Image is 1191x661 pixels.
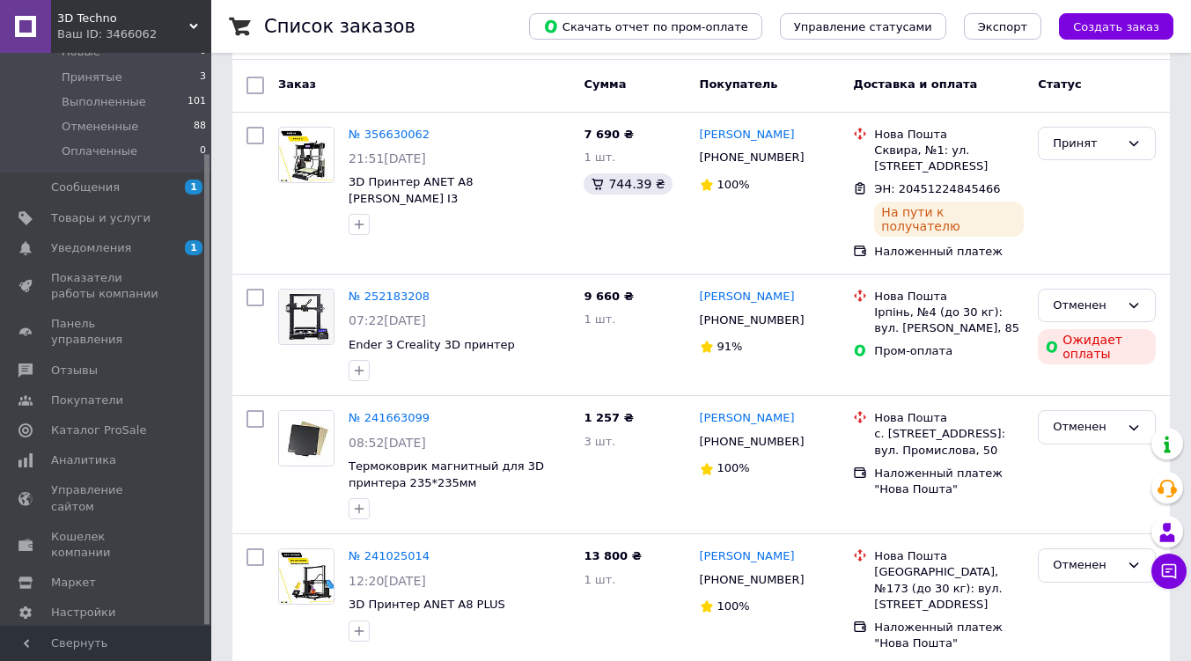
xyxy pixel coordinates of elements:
a: [PERSON_NAME] [700,548,795,565]
span: 1 шт. [584,151,615,164]
span: 3D Techno [57,11,189,26]
span: Принятые [62,70,122,85]
span: Панель управления [51,316,163,348]
div: [GEOGRAPHIC_DATA], №173 (до 30 кг): вул. [STREET_ADDRESS] [874,564,1024,613]
a: № 241663099 [349,411,430,424]
div: с. [STREET_ADDRESS]: вул. Промислова, 50 [874,426,1024,458]
div: [PHONE_NUMBER] [696,309,808,332]
span: 1 шт. [584,573,615,586]
span: Показатели работы компании [51,270,163,302]
div: [PHONE_NUMBER] [696,430,808,453]
span: 88 [194,119,206,135]
div: Нова Пошта [874,548,1024,564]
a: № 241025014 [349,549,430,562]
span: Отмененные [62,119,138,135]
span: 07:22[DATE] [349,313,426,327]
div: Ірпінь, №4 (до 30 кг): вул. [PERSON_NAME], 85 [874,305,1024,336]
a: Термоковрик магнитный для 3D принтера 235*235мм [349,459,544,489]
span: Управление сайтом [51,482,163,514]
span: 1 [185,180,202,195]
div: На пути к получателю [874,202,1024,237]
span: Маркет [51,575,96,591]
span: 101 [187,94,206,110]
span: 100% [717,599,750,613]
span: Покупатели [51,393,123,408]
div: Отменен [1053,418,1120,437]
span: Выполненные [62,94,146,110]
span: Заказ [278,77,316,91]
span: 9 660 ₴ [584,290,633,303]
div: Наложенный платеж "Нова Пошта" [874,466,1024,497]
div: Нова Пошта [874,410,1024,426]
img: Фото товару [279,290,334,343]
button: Создать заказ [1059,13,1173,40]
div: 744.39 ₴ [584,173,672,195]
span: Сообщения [51,180,120,195]
a: № 252183208 [349,290,430,303]
div: Ваш ID: 3466062 [57,26,211,42]
span: Сумма [584,77,626,91]
div: Наложенный платеж "Нова Пошта" [874,620,1024,651]
span: Управление статусами [794,20,932,33]
span: Товары и услуги [51,210,151,226]
span: 7 690 ₴ [584,128,633,141]
div: Ожидает оплаты [1038,329,1156,364]
span: Создать заказ [1073,20,1159,33]
a: Фото товару [278,289,335,345]
span: 1 257 ₴ [584,411,633,424]
span: 0 [200,143,206,159]
span: 1 шт. [584,312,615,326]
span: Покупатель [700,77,778,91]
span: Оплаченные [62,143,137,159]
button: Экспорт [964,13,1041,40]
div: Пром-оплата [874,343,1024,359]
a: 3D Принтер ANET A8 [PERSON_NAME] I3 [349,175,473,205]
div: Принят [1053,135,1120,153]
img: Фото товару [279,411,334,466]
a: № 356630062 [349,128,430,141]
span: Уведомления [51,240,131,256]
img: Фото товару [279,128,334,182]
a: [PERSON_NAME] [700,127,795,143]
button: Управление статусами [780,13,946,40]
span: 12:20[DATE] [349,574,426,588]
span: Каталог ProSale [51,422,146,438]
a: [PERSON_NAME] [700,289,795,305]
span: 3 [200,70,206,85]
span: ЭН: 20451224845466 [874,182,1000,195]
span: Отзывы [51,363,98,378]
span: 100% [717,461,750,474]
span: Доставка и оплата [853,77,977,91]
button: Скачать отчет по пром-оплате [529,13,762,40]
a: Фото товару [278,410,335,466]
div: Нова Пошта [874,127,1024,143]
button: Чат с покупателем [1151,554,1187,589]
span: 21:51[DATE] [349,151,426,165]
a: 3D Принтер ANET A8 PLUS [349,598,505,611]
div: [PHONE_NUMBER] [696,146,808,169]
div: Отменен [1053,556,1120,575]
span: 91% [717,340,743,353]
span: 1 [185,240,202,255]
span: Настройки [51,605,115,621]
a: Создать заказ [1041,19,1173,33]
span: Экспорт [978,20,1027,33]
div: Отменен [1053,297,1120,315]
span: Статус [1038,77,1082,91]
h1: Список заказов [264,16,415,37]
span: Кошелек компании [51,529,163,561]
a: Фото товару [278,127,335,183]
div: Нова Пошта [874,289,1024,305]
div: Наложенный платеж [874,244,1024,260]
span: 13 800 ₴ [584,549,641,562]
span: Скачать отчет по пром-оплате [543,18,748,34]
div: Сквира, №1: ул. [STREET_ADDRESS] [874,143,1024,174]
span: 100% [717,178,750,191]
a: Ender 3 Creality 3D принтер [349,338,515,351]
span: 08:52[DATE] [349,436,426,450]
img: Фото товару [279,549,334,604]
span: 3 шт. [584,435,615,448]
